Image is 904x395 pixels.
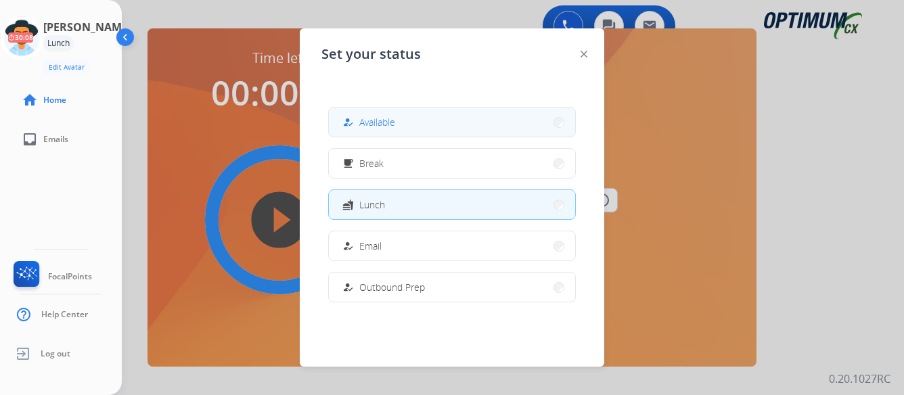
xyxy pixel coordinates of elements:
a: FocalPoints [11,261,92,292]
span: Lunch [359,197,385,212]
button: Available [329,108,575,137]
span: Log out [41,348,70,359]
div: Lunch [43,35,74,51]
span: Break [359,156,384,170]
button: Lunch [329,190,575,219]
img: close-button [581,51,587,57]
span: Help Center [41,309,88,320]
mat-icon: how_to_reg [342,116,354,128]
span: Home [43,95,66,106]
span: Set your status [321,45,421,64]
p: 0.20.1027RC [829,371,890,387]
span: FocalPoints [48,271,92,282]
span: Emails [43,134,68,145]
button: Outbound Prep [329,273,575,302]
h3: [PERSON_NAME] [43,19,131,35]
mat-icon: inbox [22,131,38,147]
mat-icon: how_to_reg [342,240,354,252]
mat-icon: fastfood [342,199,354,210]
mat-icon: how_to_reg [342,281,354,293]
button: Email [329,231,575,260]
span: Available [359,115,395,129]
mat-icon: free_breakfast [342,158,354,169]
mat-icon: home [22,92,38,108]
span: Outbound Prep [359,280,425,294]
span: Email [359,239,382,253]
button: Edit Avatar [43,60,90,75]
button: Break [329,149,575,178]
